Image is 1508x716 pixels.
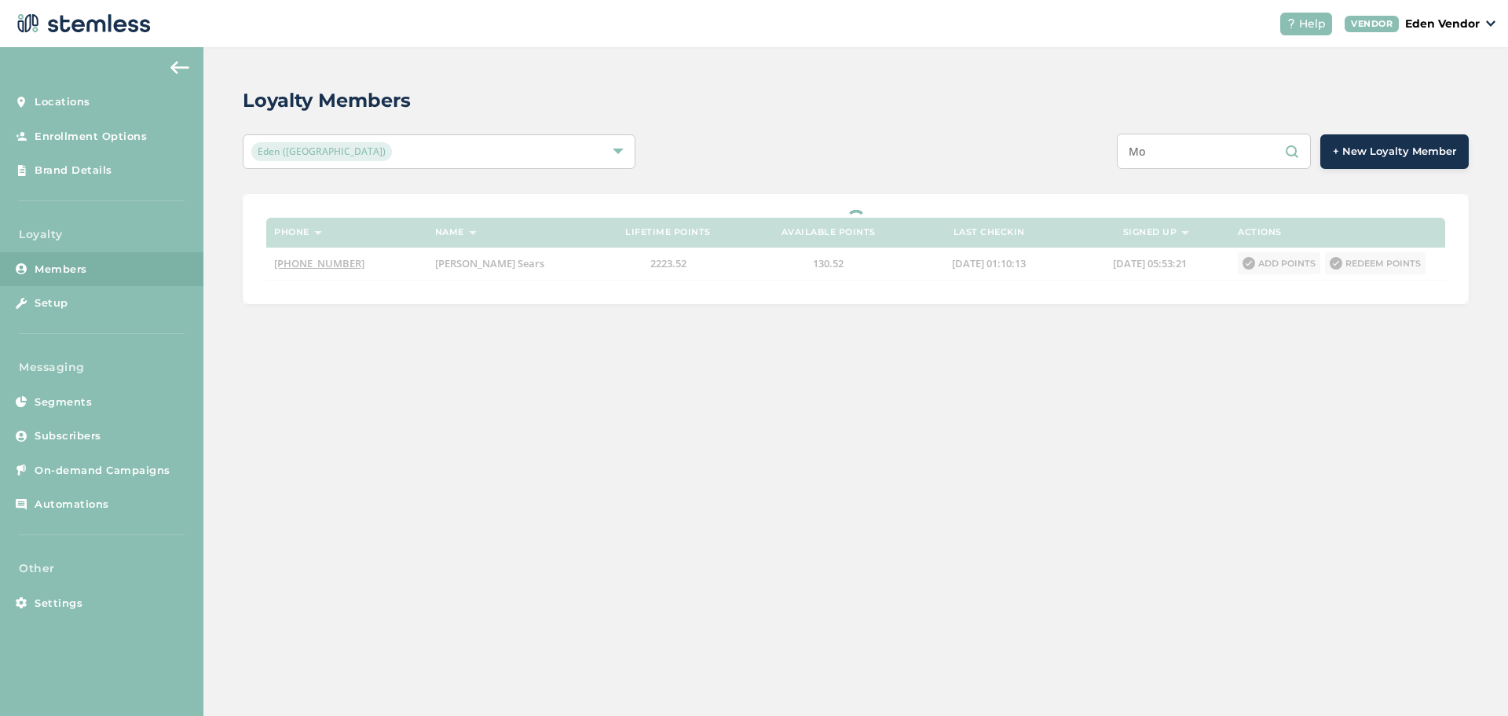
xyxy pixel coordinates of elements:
[1345,16,1399,32] div: VENDOR
[13,8,151,39] img: logo-dark-0685b13c.svg
[1333,144,1456,160] span: + New Loyalty Member
[35,428,101,444] span: Subscribers
[1486,20,1495,27] img: icon_down-arrow-small-66adaf34.svg
[170,61,189,74] img: icon-arrow-back-accent-c549486e.svg
[1117,134,1311,169] input: Search
[35,596,82,611] span: Settings
[35,262,87,277] span: Members
[1299,16,1326,32] span: Help
[35,163,112,178] span: Brand Details
[251,142,392,161] span: Eden ([GEOGRAPHIC_DATA])
[35,463,170,479] span: On-demand Campaigns
[35,497,109,512] span: Automations
[35,296,68,311] span: Setup
[1405,16,1480,32] p: Eden Vendor
[243,86,411,115] h2: Loyalty Members
[1320,134,1469,169] button: + New Loyalty Member
[35,94,90,110] span: Locations
[1287,19,1296,28] img: icon-help-white-03924b79.svg
[35,129,147,145] span: Enrollment Options
[1429,641,1508,716] iframe: Chat Widget
[35,395,92,410] span: Segments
